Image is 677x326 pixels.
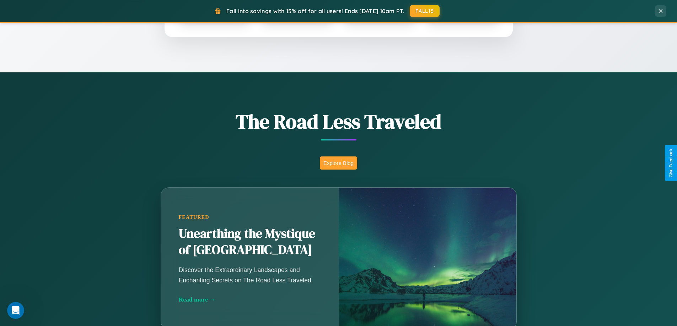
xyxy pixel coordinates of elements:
h2: Unearthing the Mystique of [GEOGRAPHIC_DATA] [179,226,321,258]
button: Explore Blog [320,156,357,170]
iframe: Intercom live chat [7,302,24,319]
div: Featured [179,214,321,220]
button: FALL15 [410,5,440,17]
div: Read more → [179,296,321,303]
h1: The Road Less Traveled [125,108,552,135]
div: Give Feedback [668,149,673,177]
p: Discover the Extraordinary Landscapes and Enchanting Secrets on The Road Less Traveled. [179,265,321,285]
span: Fall into savings with 15% off for all users! Ends [DATE] 10am PT. [226,7,404,15]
